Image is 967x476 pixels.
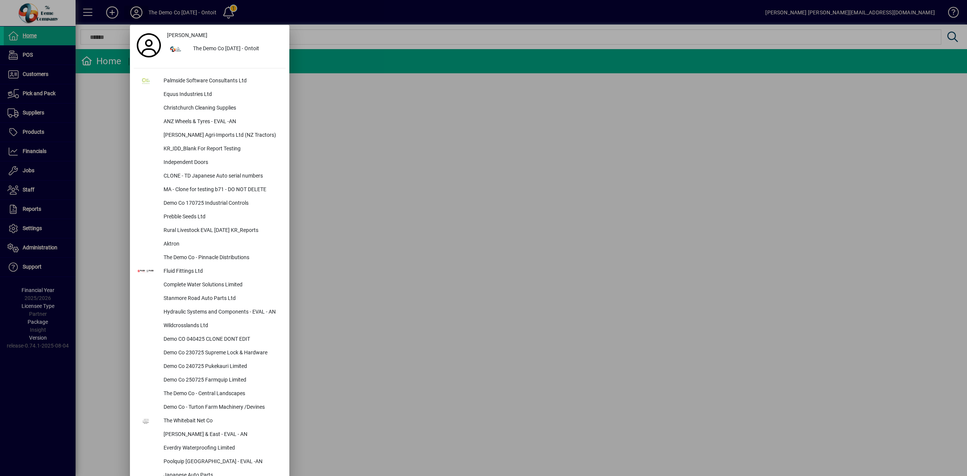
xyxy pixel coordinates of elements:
div: ANZ Wheels & Tyres - EVAL -AN [158,115,286,129]
div: Everdry Waterproofing Limited [158,442,286,455]
div: CLONE - TD Japanese Auto serial numbers [158,170,286,183]
button: MA - Clone for testing b71 - DO NOT DELETE [134,183,286,197]
button: Demo Co 250725 Farmquip Limited [134,374,286,387]
div: Fluid Fittings Ltd [158,265,286,278]
button: Hydraulic Systems and Components - EVAL - AN [134,306,286,319]
button: Wildcrosslands Ltd [134,319,286,333]
button: Complete Water Solutions Limited [134,278,286,292]
a: Profile [134,39,164,52]
div: KR_IDD_Blank For Report Testing [158,142,286,156]
button: The Demo Co [DATE] - Ontoit [164,42,286,56]
button: CLONE - TD Japanese Auto serial numbers [134,170,286,183]
div: Demo Co 240725 Pukekauri Limited [158,360,286,374]
button: The Demo Co - Central Landscapes [134,387,286,401]
button: Prebble Seeds Ltd [134,210,286,224]
button: Christchurch Cleaning Supplies [134,102,286,115]
button: Independent Doors [134,156,286,170]
div: Aktron [158,238,286,251]
button: Demo CO 040425 CLONE DONT EDIT [134,333,286,346]
div: Hydraulic Systems and Components - EVAL - AN [158,306,286,319]
div: Prebble Seeds Ltd [158,210,286,224]
div: Stanmore Road Auto Parts Ltd [158,292,286,306]
button: Demo Co 170725 Industrial Controls [134,197,286,210]
div: Demo Co - Turton Farm Machinery /Devines [158,401,286,414]
button: Demo Co 230725 Supreme Lock & Hardware [134,346,286,360]
button: Aktron [134,238,286,251]
div: The Demo Co - Central Landscapes [158,387,286,401]
button: Demo Co 240725 Pukekauri Limited [134,360,286,374]
div: Wildcrosslands Ltd [158,319,286,333]
div: Demo Co 230725 Supreme Lock & Hardware [158,346,286,360]
button: [PERSON_NAME] & East - EVAL - AN [134,428,286,442]
div: Complete Water Solutions Limited [158,278,286,292]
div: Rural Livestock EVAL [DATE] KR_Reports [158,224,286,238]
div: Christchurch Cleaning Supplies [158,102,286,115]
button: Fluid Fittings Ltd [134,265,286,278]
div: Poolquip [GEOGRAPHIC_DATA] - EVAL -AN [158,455,286,469]
button: The Whitebait Net Co [134,414,286,428]
a: [PERSON_NAME] [164,29,286,42]
button: Stanmore Road Auto Parts Ltd [134,292,286,306]
button: Everdry Waterproofing Limited [134,442,286,455]
div: [PERSON_NAME] Agri-Imports Ltd (NZ Tractors) [158,129,286,142]
button: Rural Livestock EVAL [DATE] KR_Reports [134,224,286,238]
button: Demo Co - Turton Farm Machinery /Devines [134,401,286,414]
button: The Demo Co - Pinnacle Distributions [134,251,286,265]
div: Demo CO 040425 CLONE DONT EDIT [158,333,286,346]
div: Demo Co 170725 Industrial Controls [158,197,286,210]
span: [PERSON_NAME] [167,31,207,39]
button: Palmside Software Consultants Ltd [134,74,286,88]
button: Poolquip [GEOGRAPHIC_DATA] - EVAL -AN [134,455,286,469]
div: Independent Doors [158,156,286,170]
div: Demo Co 250725 Farmquip Limited [158,374,286,387]
button: ANZ Wheels & Tyres - EVAL -AN [134,115,286,129]
div: [PERSON_NAME] & East - EVAL - AN [158,428,286,442]
div: The Whitebait Net Co [158,414,286,428]
button: Equus Industries Ltd [134,88,286,102]
button: [PERSON_NAME] Agri-Imports Ltd (NZ Tractors) [134,129,286,142]
div: The Demo Co [DATE] - Ontoit [187,42,286,56]
button: KR_IDD_Blank For Report Testing [134,142,286,156]
div: Equus Industries Ltd [158,88,286,102]
div: Palmside Software Consultants Ltd [158,74,286,88]
div: The Demo Co - Pinnacle Distributions [158,251,286,265]
div: MA - Clone for testing b71 - DO NOT DELETE [158,183,286,197]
